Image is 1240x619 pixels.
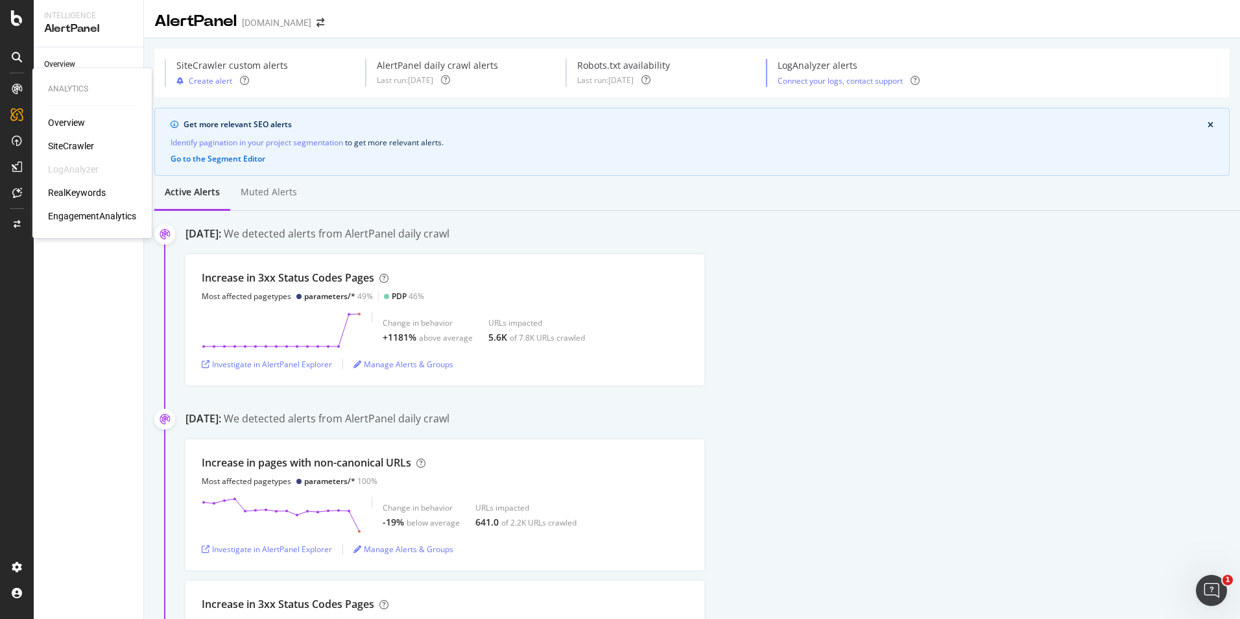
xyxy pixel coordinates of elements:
[48,116,85,129] a: Overview
[202,597,374,612] div: Increase in 3xx Status Codes Pages
[242,16,311,29] div: [DOMAIN_NAME]
[778,75,903,86] a: Connect your logs, contact support
[48,210,136,223] a: EngagementAnalytics
[185,226,221,241] div: [DATE]:
[316,18,324,27] div: arrow-right-arrow-left
[48,186,106,199] a: RealKeywords
[353,544,453,555] a: Manage Alerts & Groups
[383,317,473,328] div: Change in behavior
[419,332,473,343] div: above average
[778,75,903,87] button: Connect your logs, contact support
[1222,575,1233,585] span: 1
[1204,118,1217,132] button: close banner
[475,516,499,529] div: 641.0
[304,476,377,487] div: 100%
[176,75,232,87] button: Create alert
[383,331,416,344] div: +1181%
[383,516,404,529] div: -19%
[488,317,585,328] div: URLs impacted
[176,59,288,72] div: SiteCrawler custom alerts
[185,411,221,426] div: [DATE]:
[304,476,355,487] div: parameters/*
[44,21,133,36] div: AlertPanel
[48,163,99,176] div: LogAnalyzer
[304,291,373,302] div: 49%
[154,10,237,32] div: AlertPanel
[778,59,920,72] div: LogAnalyzer alerts
[202,271,374,285] div: Increase in 3xx Status Codes Pages
[48,84,136,95] div: Analytics
[501,517,577,528] div: of 2.2K URLs crawled
[475,502,577,513] div: URLs impacted
[202,354,332,374] button: Investigate in AlertPanel Explorer
[383,502,460,513] div: Change in behavior
[407,517,460,528] div: below average
[392,291,407,302] div: PDP
[577,59,670,72] div: Robots.txt availability
[171,154,265,164] button: Go to the Segment Editor
[392,291,424,302] div: 46%
[1196,575,1227,606] iframe: Intercom live chat
[241,186,297,199] div: Muted alerts
[171,136,1213,149] div: to get more relevant alerts .
[154,108,1230,176] div: info banner
[44,58,134,71] a: Overview
[353,539,453,559] button: Manage Alerts & Groups
[377,75,433,86] div: Last run: [DATE]
[184,119,1208,130] div: Get more relevant SEO alerts
[44,58,75,71] div: Overview
[48,140,94,152] a: SiteCrawler
[202,455,411,470] div: Increase in pages with non-canonical URLs
[202,291,291,302] div: Most affected pagetypes
[202,539,332,559] button: Investigate in AlertPanel Explorer
[577,75,634,86] div: Last run: [DATE]
[304,291,355,302] div: parameters/*
[202,544,332,555] a: Investigate in AlertPanel Explorer
[189,75,232,86] div: Create alert
[353,359,453,370] a: Manage Alerts & Groups
[488,331,507,344] div: 5.6K
[202,476,291,487] div: Most affected pagetypes
[44,10,133,21] div: Intelligence
[224,226,449,241] div: We detected alerts from AlertPanel daily crawl
[510,332,585,343] div: of 7.8K URLs crawled
[171,136,343,149] a: Identify pagination in your project segmentation
[377,59,498,72] div: AlertPanel daily crawl alerts
[224,411,449,426] div: We detected alerts from AlertPanel daily crawl
[165,186,220,199] div: Active alerts
[353,354,453,374] button: Manage Alerts & Groups
[202,359,332,370] a: Investigate in AlertPanel Explorer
